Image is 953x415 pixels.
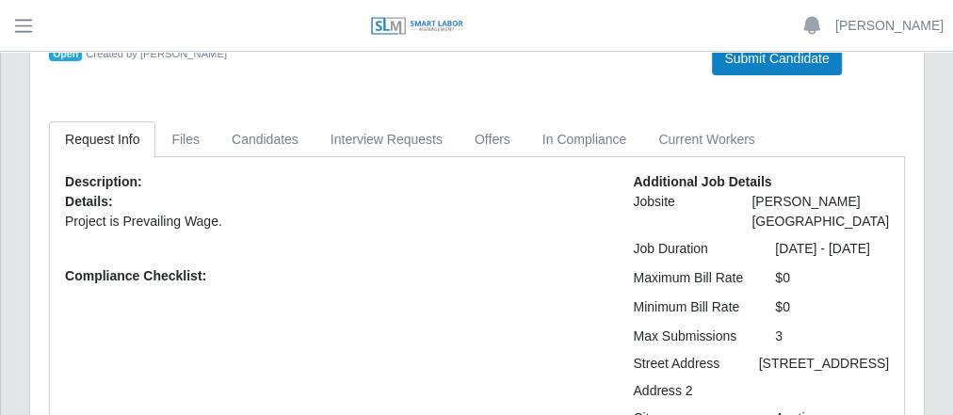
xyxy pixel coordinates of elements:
[633,174,771,189] b: Additional Job Details
[619,192,737,231] div: Jobsite
[86,48,227,59] span: Created by [PERSON_NAME]
[761,239,903,259] div: [DATE] - [DATE]
[65,174,142,189] b: Description:
[155,121,216,158] a: Files
[65,212,605,231] p: Project is Prevailing Wage.
[619,327,761,346] div: Max Submissions
[49,121,155,158] a: Request Info
[619,297,761,317] div: Minimum Bill Rate
[370,16,464,37] img: SLM Logo
[761,297,903,317] div: $0
[835,16,944,36] a: [PERSON_NAME]
[619,381,761,401] div: Address 2
[761,268,903,288] div: $0
[315,121,459,158] a: Interview Requests
[712,42,841,75] button: Submit Candidate
[65,194,113,209] b: Details:
[745,354,903,374] div: [STREET_ADDRESS]
[737,192,903,231] div: [PERSON_NAME][GEOGRAPHIC_DATA]
[761,327,903,346] div: 3
[619,354,744,374] div: Street Address
[216,121,315,158] a: Candidates
[459,121,526,158] a: Offers
[619,239,761,259] div: Job Duration
[526,121,643,158] a: In Compliance
[49,47,82,62] span: Open
[65,268,206,283] b: Compliance Checklist:
[619,268,761,288] div: Maximum Bill Rate
[642,121,770,158] a: Current Workers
